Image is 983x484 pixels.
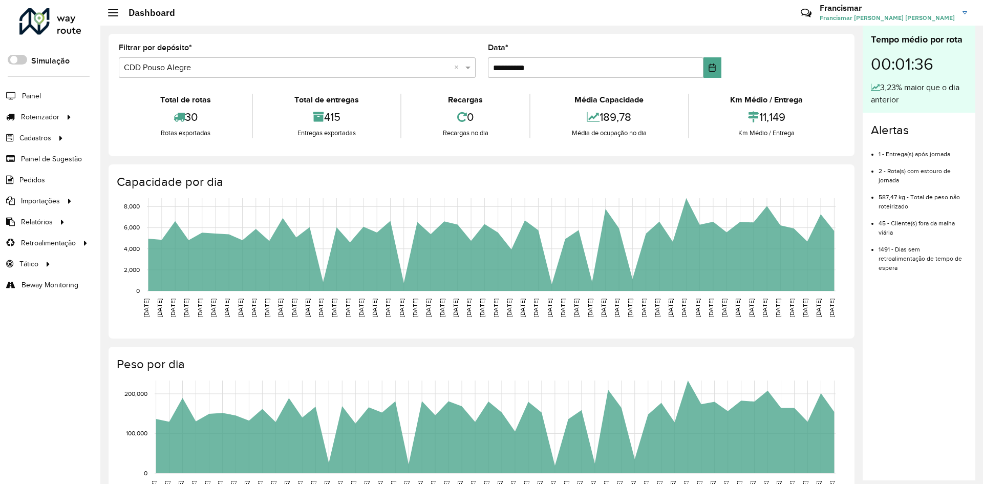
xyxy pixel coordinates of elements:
span: Cadastros [19,133,51,143]
div: Km Médio / Entrega [692,94,842,106]
text: [DATE] [452,299,459,317]
text: [DATE] [587,299,593,317]
text: [DATE] [156,299,163,317]
text: [DATE] [371,299,378,317]
text: [DATE] [358,299,365,317]
text: [DATE] [425,299,432,317]
text: [DATE] [721,299,728,317]
text: [DATE] [412,299,418,317]
div: Tempo médio por rota [871,33,967,47]
span: Retroalimentação [21,238,76,248]
h4: Capacidade por dia [117,175,844,190]
text: [DATE] [143,299,149,317]
label: Data [488,41,508,54]
div: Total de entregas [255,94,397,106]
div: Rotas exportadas [121,128,249,138]
text: [DATE] [439,299,445,317]
text: [DATE] [317,299,324,317]
text: [DATE] [345,299,351,317]
text: [DATE] [183,299,189,317]
text: [DATE] [546,299,553,317]
text: [DATE] [465,299,472,317]
li: 1 - Entrega(s) após jornada [879,142,967,159]
text: [DATE] [169,299,176,317]
div: 189,78 [533,106,685,128]
text: 8,000 [124,203,140,210]
text: [DATE] [304,299,311,317]
li: 1491 - Dias sem retroalimentação de tempo de espera [879,237,967,272]
h4: Alertas [871,123,967,138]
text: [DATE] [640,299,647,317]
text: [DATE] [331,299,337,317]
span: Painel [22,91,41,101]
text: [DATE] [384,299,391,317]
text: 2,000 [124,266,140,273]
label: Simulação [31,55,70,67]
text: [DATE] [708,299,714,317]
li: 2 - Rota(s) com estouro de jornada [879,159,967,185]
text: [DATE] [667,299,674,317]
text: [DATE] [519,299,526,317]
span: Importações [21,196,60,206]
text: [DATE] [250,299,257,317]
div: 3,23% maior que o dia anterior [871,81,967,106]
text: [DATE] [748,299,755,317]
text: [DATE] [197,299,203,317]
span: Francismar [PERSON_NAME] [PERSON_NAME] [820,13,955,23]
text: 0 [144,470,147,476]
h2: Dashboard [118,7,175,18]
div: Entregas exportadas [255,128,397,138]
text: [DATE] [264,299,270,317]
text: [DATE] [560,299,566,317]
div: 415 [255,106,397,128]
text: 6,000 [124,224,140,231]
button: Choose Date [703,57,721,78]
span: Painel de Sugestão [21,154,82,164]
text: 4,000 [124,245,140,252]
text: [DATE] [627,299,633,317]
text: [DATE] [479,299,485,317]
h3: Francismar [820,3,955,13]
div: 11,149 [692,106,842,128]
li: 587,47 kg - Total de peso não roteirizado [879,185,967,211]
text: [DATE] [277,299,284,317]
a: Contato Rápido [795,2,817,24]
text: [DATE] [223,299,230,317]
div: Média de ocupação no dia [533,128,685,138]
div: 30 [121,106,249,128]
text: [DATE] [815,299,822,317]
text: [DATE] [291,299,297,317]
text: [DATE] [788,299,795,317]
text: [DATE] [761,299,768,317]
text: [DATE] [680,299,687,317]
div: Km Médio / Entrega [692,128,842,138]
text: [DATE] [775,299,781,317]
text: [DATE] [210,299,217,317]
text: [DATE] [532,299,539,317]
text: [DATE] [600,299,607,317]
span: Relatórios [21,217,53,227]
text: [DATE] [734,299,741,317]
text: 0 [136,287,140,294]
text: [DATE] [506,299,512,317]
text: [DATE] [493,299,499,317]
text: [DATE] [573,299,580,317]
span: Roteirizador [21,112,59,122]
div: Recargas no dia [404,128,527,138]
text: [DATE] [694,299,701,317]
label: Filtrar por depósito [119,41,192,54]
div: 0 [404,106,527,128]
text: 200,000 [124,390,147,397]
span: Tático [19,259,38,269]
div: 00:01:36 [871,47,967,81]
text: [DATE] [802,299,808,317]
h4: Peso por dia [117,357,844,372]
text: [DATE] [613,299,620,317]
li: 45 - Cliente(s) fora da malha viária [879,211,967,237]
text: [DATE] [398,299,405,317]
div: Total de rotas [121,94,249,106]
text: 100,000 [126,430,147,437]
span: Clear all [454,61,463,74]
text: [DATE] [237,299,244,317]
span: Pedidos [19,175,45,185]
